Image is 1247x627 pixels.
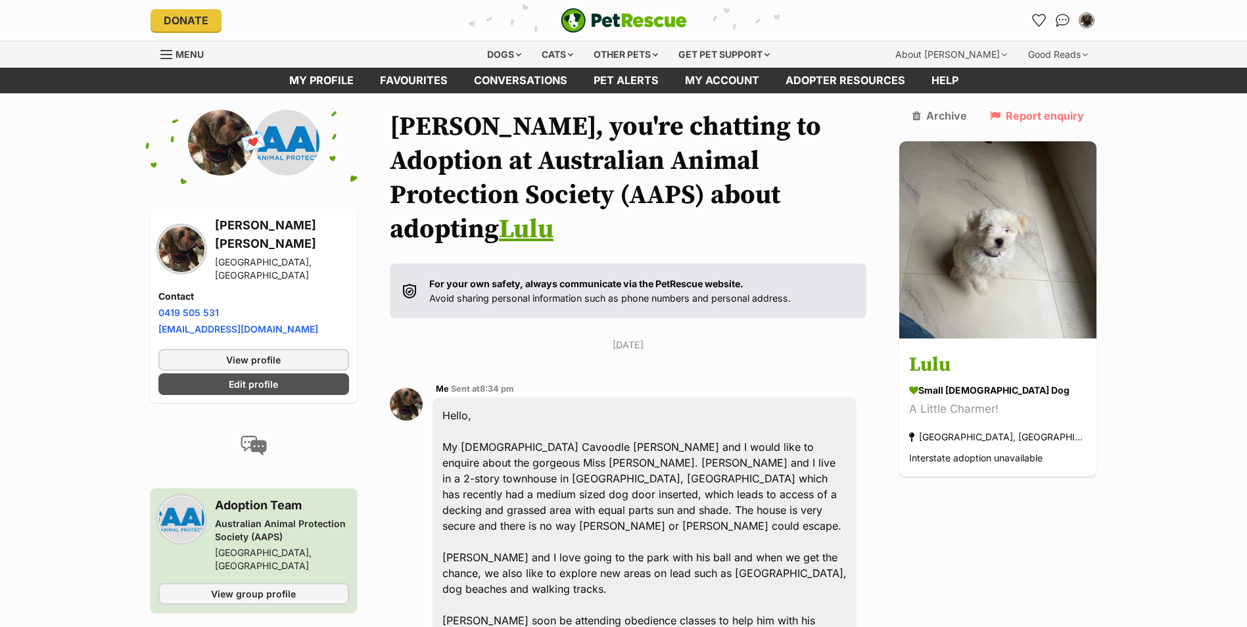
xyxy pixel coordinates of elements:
a: Pet alerts [580,68,672,93]
img: chat-41dd97257d64d25036548639549fe6c8038ab92f7586957e7f3b1b290dea8141.svg [1056,14,1070,27]
h4: Contact [158,290,349,303]
span: Edit profile [229,377,278,391]
h3: [PERSON_NAME] [PERSON_NAME] [215,216,349,253]
div: Dogs [478,41,530,68]
a: My account [672,68,772,93]
img: conversation-icon-4a6f8262b818ee0b60e3300018af0b2d0b884aa5de6e9bcb8d3d4eeb1a70a7c4.svg [241,436,267,455]
img: Lulu [899,141,1096,338]
a: 0419 505 531 [158,307,219,318]
div: small [DEMOGRAPHIC_DATA] Dog [909,383,1087,397]
div: [GEOGRAPHIC_DATA], [GEOGRAPHIC_DATA] [909,428,1087,446]
ul: Account quick links [1029,10,1097,31]
p: Avoid sharing personal information such as phone numbers and personal address. [429,277,791,305]
div: Get pet support [669,41,779,68]
a: Menu [160,41,213,65]
span: 8:34 pm [480,384,514,394]
div: Good Reads [1019,41,1097,68]
h3: Lulu [909,350,1087,380]
strong: For your own safety, always communicate via the PetRescue website. [429,278,743,289]
span: View profile [226,353,281,367]
div: Other pets [584,41,667,68]
a: [EMAIL_ADDRESS][DOMAIN_NAME] [158,323,318,335]
a: Favourites [367,68,461,93]
a: Conversations [1052,10,1073,31]
div: [GEOGRAPHIC_DATA], [GEOGRAPHIC_DATA] [215,546,349,572]
h1: [PERSON_NAME], you're chatting to Adoption at Australian Animal Protection Society (AAPS) about a... [390,110,867,246]
img: Australian Animal Protection Society (AAPS) profile pic [158,496,204,542]
div: Cats [532,41,582,68]
span: Interstate adoption unavailable [909,452,1043,463]
p: [DATE] [390,338,867,352]
a: Lulu small [DEMOGRAPHIC_DATA] Dog A Little Charmer! [GEOGRAPHIC_DATA], [GEOGRAPHIC_DATA] Intersta... [899,340,1096,476]
button: My account [1076,10,1097,31]
div: About [PERSON_NAME] [886,41,1016,68]
img: Johanna Kate Fitzclarence profile pic [1080,14,1093,27]
a: Lulu [499,213,553,246]
span: View group profile [211,587,296,601]
div: Australian Animal Protection Society (AAPS) [215,517,349,544]
div: A Little Charmer! [909,400,1087,418]
span: Sent at [451,384,514,394]
span: 💌 [239,128,268,156]
h3: Adoption Team [215,496,349,515]
a: My profile [276,68,367,93]
a: Adopter resources [772,68,918,93]
span: Menu [176,49,204,60]
img: Australian Animal Protection Society (AAPS) profile pic [254,110,319,175]
a: Donate [151,9,222,32]
a: PetRescue [561,8,687,33]
img: Johanna Kate Fitzclarence profile pic [158,226,204,272]
a: Edit profile [158,373,349,395]
div: [GEOGRAPHIC_DATA], [GEOGRAPHIC_DATA] [215,256,349,282]
a: conversations [461,68,580,93]
a: View profile [158,349,349,371]
a: Archive [912,110,967,122]
img: Johanna Kate Fitzclarence profile pic [390,388,423,421]
a: Help [918,68,972,93]
img: Johanna Kate Fitzclarence profile pic [188,110,254,175]
img: logo-e224e6f780fb5917bec1dbf3a21bbac754714ae5b6737aabdf751b685950b380.svg [561,8,687,33]
span: Me [436,384,449,394]
a: View group profile [158,583,349,605]
a: Report enquiry [990,110,1084,122]
a: Favourites [1029,10,1050,31]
